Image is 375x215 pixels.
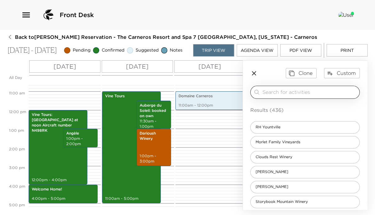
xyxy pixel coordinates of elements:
[237,44,278,57] button: Agenda View
[250,136,360,149] div: Morlet Family Vineyards
[280,44,321,57] button: PDF View
[66,131,95,136] p: Angèle
[136,47,159,53] span: Suggested
[326,44,368,57] button: Print
[29,60,100,73] button: [DATE]
[140,153,168,164] p: 1:00pm - 3:00pm
[250,166,360,178] div: [PERSON_NAME]
[251,199,313,204] span: Storybook Mountain Winery
[66,136,95,147] p: 1:00pm - 2:00pm
[251,140,305,145] span: Morlet Family Vineyards
[32,196,95,201] p: 4:00pm - 5:00pm
[193,44,234,57] button: Trip View
[251,184,293,190] span: [PERSON_NAME]
[250,106,360,114] p: Results (436)
[137,101,171,129] div: Auberge du Soleil: booked on own11:30am - 1:00pm
[105,94,158,99] p: Vine Tours
[32,187,95,192] p: Welcome Home!
[262,89,357,96] input: Search for activities
[7,109,28,114] span: 12:00 PM
[338,12,354,18] img: User
[41,7,56,22] img: logo
[250,121,360,134] div: RH Yountville
[7,203,26,207] span: 5:00 PM
[9,75,27,80] p: All Day
[105,196,158,201] p: 11:00am - 5:00pm
[60,11,94,19] span: Front Desk
[7,147,26,151] span: 2:00 PM
[32,177,84,183] p: 12:00pm - 4:00pm
[170,47,183,53] span: Notes
[251,125,285,130] span: RH Yountville
[102,60,173,73] button: [DATE]
[63,129,98,147] div: Angèle1:00pm - 2:00pm
[175,91,244,110] div: Domaine Carneros11:00am - 12:00pm
[7,128,25,133] span: 1:00 PM
[7,165,26,170] span: 3:00 PM
[140,103,168,118] p: Auberge du Soleil: booked on own
[178,94,241,99] p: Domaine Carneros
[140,119,168,129] p: 11:30am - 1:00pm
[53,62,76,71] p: [DATE]
[7,46,57,55] p: [DATE] - [DATE]
[15,34,317,40] span: Back to [PERSON_NAME] Reservation - The Carneros Resort and Spa 7 [GEOGRAPHIC_DATA], [US_STATE] -...
[7,184,27,189] span: 4:00 PM
[250,196,360,208] div: Storybook Mountain Winery
[7,91,26,95] span: 11:00 AM
[126,62,149,71] p: [DATE]
[178,103,241,108] p: 11:00am - 12:00pm
[250,151,360,163] div: Clouds Rest Winery
[251,169,293,175] span: [PERSON_NAME]
[137,129,171,166] div: Darioush Winery1:00pm - 3:00pm
[250,181,360,193] div: [PERSON_NAME]
[198,62,221,71] p: [DATE]
[174,60,245,73] button: [DATE]
[102,47,124,53] span: Confirmed
[7,34,317,40] button: Back to[PERSON_NAME] Reservation - The Carneros Resort and Spa 7 [GEOGRAPHIC_DATA], [US_STATE] - ...
[251,154,297,160] span: Clouds Rest Winery
[102,91,161,203] div: Vine Tours11:00am - 5:00pm
[32,112,84,133] p: Vine Tours: [GEOGRAPHIC_DATA] at noon Aircraft number N498RK
[73,47,90,53] span: Pending
[29,110,87,185] div: Vine Tours: [GEOGRAPHIC_DATA] at noon Aircraft number N498RK12:00pm - 4:00pm
[324,68,360,78] button: Custom
[286,68,317,78] button: Clone
[140,131,168,141] p: Darioush Winery
[29,185,98,203] div: Welcome Home!4:00pm - 5:00pm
